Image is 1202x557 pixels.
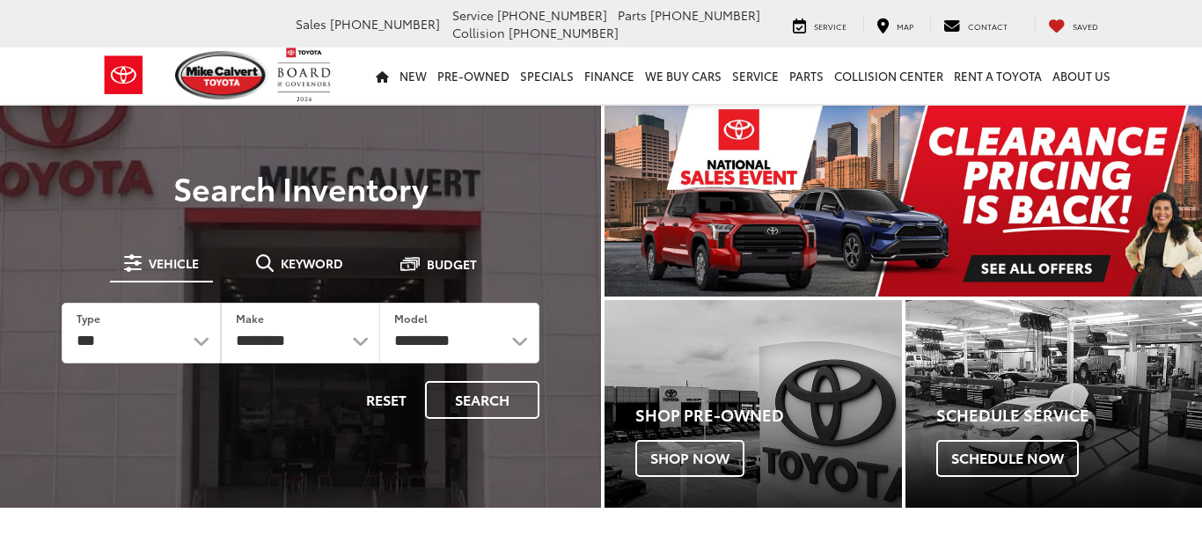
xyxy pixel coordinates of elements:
[727,48,784,104] a: Service
[605,300,902,508] a: Shop Pre-Owned Shop Now
[394,48,432,104] a: New
[829,48,949,104] a: Collision Center
[949,48,1047,104] a: Rent a Toyota
[296,15,326,33] span: Sales
[605,300,902,508] div: Toyota
[281,257,343,269] span: Keyword
[640,48,727,104] a: WE BUY CARS
[968,20,1008,32] span: Contact
[432,48,515,104] a: Pre-Owned
[425,381,539,419] button: Search
[149,257,199,269] span: Vehicle
[497,6,607,24] span: [PHONE_NUMBER]
[863,16,927,33] a: Map
[175,51,268,99] img: Mike Calvert Toyota
[605,106,1202,297] section: Carousel section with vehicle pictures - may contain disclaimers.
[330,15,440,33] span: [PHONE_NUMBER]
[936,440,1079,477] span: Schedule Now
[452,24,505,41] span: Collision
[37,170,564,205] h3: Search Inventory
[605,106,1202,297] div: carousel slide number 1 of 1
[452,6,494,24] span: Service
[1073,20,1098,32] span: Saved
[1047,48,1116,104] a: About Us
[635,407,902,424] h4: Shop Pre-Owned
[784,48,829,104] a: Parts
[897,20,913,32] span: Map
[1035,16,1111,33] a: My Saved Vehicles
[351,381,421,419] button: Reset
[394,311,428,326] label: Model
[77,311,100,326] label: Type
[91,47,157,104] img: Toyota
[509,24,619,41] span: [PHONE_NUMBER]
[814,20,847,32] span: Service
[579,48,640,104] a: Finance
[605,106,1202,297] img: Clearance Pricing Is Back
[427,258,477,270] span: Budget
[618,6,647,24] span: Parts
[930,16,1021,33] a: Contact
[236,311,264,326] label: Make
[635,440,744,477] span: Shop Now
[370,48,394,104] a: Home
[650,6,760,24] span: [PHONE_NUMBER]
[780,16,860,33] a: Service
[515,48,579,104] a: Specials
